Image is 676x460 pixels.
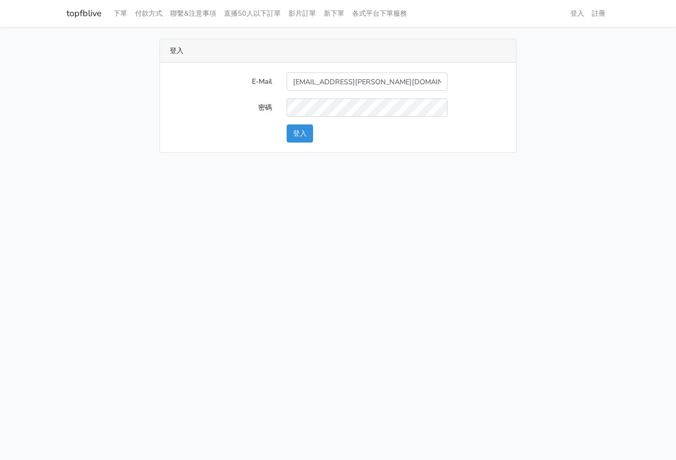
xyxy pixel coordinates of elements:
a: 登入 [566,4,588,23]
label: E-Mail [162,73,279,91]
a: 註冊 [588,4,609,23]
a: 新下單 [320,4,348,23]
a: 各式平台下單服務 [348,4,411,23]
div: 登入 [160,39,516,63]
button: 登入 [287,124,313,143]
a: 影片訂單 [285,4,320,23]
a: 直播50人以下訂單 [220,4,285,23]
a: topfblive [67,4,102,23]
a: 下單 [110,4,131,23]
a: 聯繫&注意事項 [166,4,220,23]
label: 密碼 [162,98,279,117]
a: 付款方式 [131,4,166,23]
